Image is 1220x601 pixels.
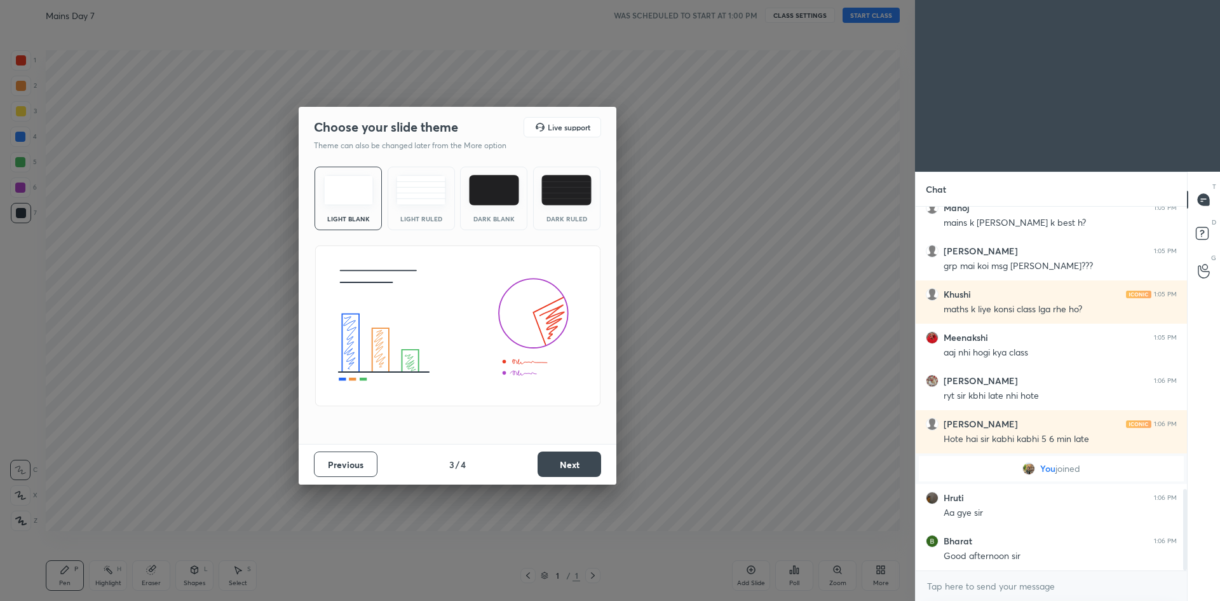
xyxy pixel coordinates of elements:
[461,458,466,471] h4: 4
[926,492,939,504] img: 997a5e620c0243e5b6886538e59e6961.jpg
[548,123,590,131] h5: Live support
[541,175,592,205] img: darkRuledTheme.de295e13.svg
[323,175,374,205] img: lightTheme.e5ed3b09.svg
[541,216,592,222] div: Dark Ruled
[944,303,1177,316] div: maths k liye konsi class lga rhe ho?
[944,535,972,547] h6: Bharat
[538,452,601,477] button: Next
[1211,253,1216,263] p: G
[1126,420,1151,428] img: iconic-light.a09c19a4.png
[926,418,939,431] img: default.png
[1154,204,1177,212] div: 1:05 PM
[1154,247,1177,255] div: 1:05 PM
[456,458,459,471] h4: /
[926,331,939,344] img: 500c28170f9544129bb9639d2147bfe3.jpg
[944,550,1177,563] div: Good afternoon sir
[926,535,939,548] img: 3
[944,202,969,214] h6: Manoj
[314,119,458,135] h2: Choose your slide theme
[396,175,446,205] img: lightRuledTheme.5fabf969.svg
[916,207,1187,570] div: grid
[468,216,519,222] div: Dark Blank
[469,175,519,205] img: darkTheme.f0cc69e5.svg
[944,260,1177,273] div: grp mai koi msg [PERSON_NAME]???
[396,216,447,222] div: Light Ruled
[1154,377,1177,385] div: 1:06 PM
[323,216,374,222] div: Light Blank
[944,347,1177,359] div: aaj nhi hogi kya class
[1126,291,1151,298] img: iconic-light.a09c19a4.png
[1022,462,1035,475] img: 9f5e5bf9971e4a88853fc8dad0f60a4b.jpg
[944,390,1177,403] div: ryt sir kbhi late nhi hote
[314,140,520,151] p: Theme can also be changed later from the More option
[1154,537,1177,545] div: 1:06 PM
[926,375,939,387] img: 3
[944,433,1177,446] div: Hote hai sir kabhi kabhi 5 6 min late
[944,217,1177,230] div: mains k [PERSON_NAME] k best h?
[944,375,1018,387] h6: [PERSON_NAME]
[1055,464,1080,474] span: joined
[944,418,1018,430] h6: [PERSON_NAME]
[926,288,939,301] img: default.png
[1212,218,1216,227] p: D
[315,245,601,407] img: lightThemeBanner.fbc32fad.svg
[1154,291,1177,298] div: 1:05 PM
[1154,420,1177,428] div: 1:06 PM
[944,492,964,504] h6: Hruti
[1154,334,1177,342] div: 1:05 PM
[944,332,988,343] h6: Meenakshi
[926,245,939,258] img: default.png
[314,452,377,477] button: Previous
[944,507,1177,520] div: Aa gye sir
[1212,182,1216,191] p: T
[1154,494,1177,502] div: 1:06 PM
[926,202,939,214] img: default.png
[449,458,454,471] h4: 3
[916,172,956,206] p: Chat
[944,245,1018,257] h6: [PERSON_NAME]
[944,289,971,300] h6: Khushi
[1040,464,1055,474] span: You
